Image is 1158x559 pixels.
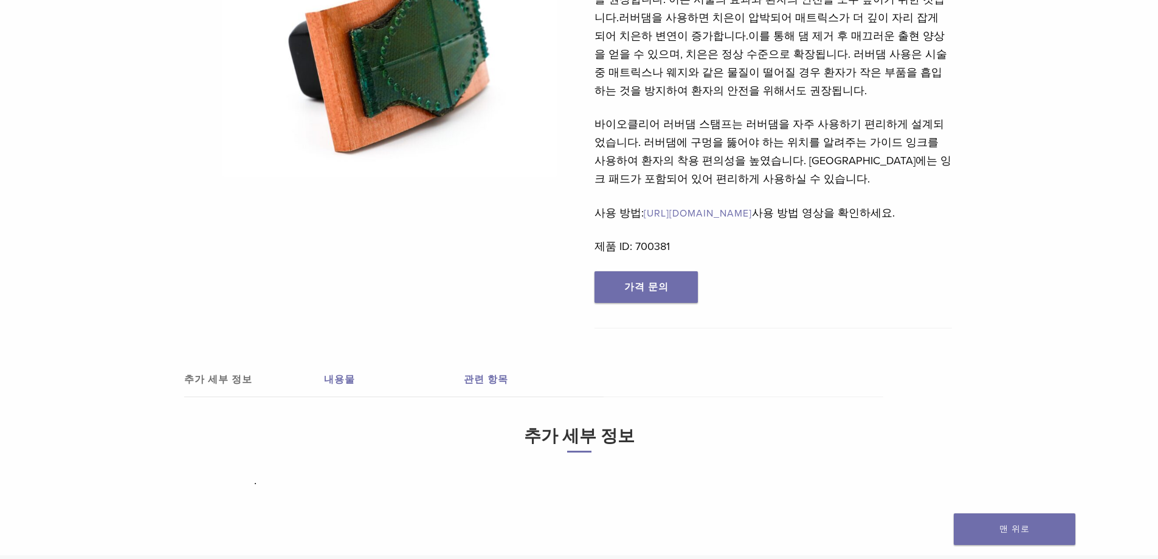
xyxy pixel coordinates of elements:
font: 관련 항목 [464,373,508,386]
font: 사용 방법 영상을 확인하세요. [752,206,895,220]
a: 맨 위로 [954,513,1075,545]
font: 제품 ID: 700381 [595,240,670,253]
font: 사용 방법: [595,206,644,220]
font: . [254,474,257,487]
font: 내용물 [324,373,355,386]
a: 추가 세부 정보 [184,363,324,397]
font: 맨 위로 [999,524,1030,534]
a: 가격 문의 [595,271,698,303]
font: 추가 세부 정보 [184,373,252,386]
font: 러버댐을 사용하면 치은이 압박되어 매트릭스가 더 깊이 자리 잡게 되어 치은하 변연이 증가합니다. [595,11,939,43]
a: 내용물 [324,363,464,397]
a: [URL][DOMAIN_NAME] [644,207,752,220]
font: 가격 문의 [624,281,669,293]
font: 이를 통해 댐 제거 후 매끄러운 출현 양상을 얻을 수 있으며, 치은은 정상 수준으로 확장됩니다. 러버댐 사용은 시술 중 매트릭스나 웨지와 같은 물질이 떨어질 경우 환자가 작은... [595,29,947,97]
a: 관련 항목 [464,363,604,397]
font: 추가 세부 정보 [524,426,635,446]
font: 바이오클리어 러버댐 스탬프는 러버댐을 자주 사용하기 편리하게 설계되었습니다. 러버댐에 구멍을 뚫어야 하는 위치를 알려주는 가이드 잉크를 사용하여 환자의 착용 편의성을 높였습니... [595,117,951,186]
